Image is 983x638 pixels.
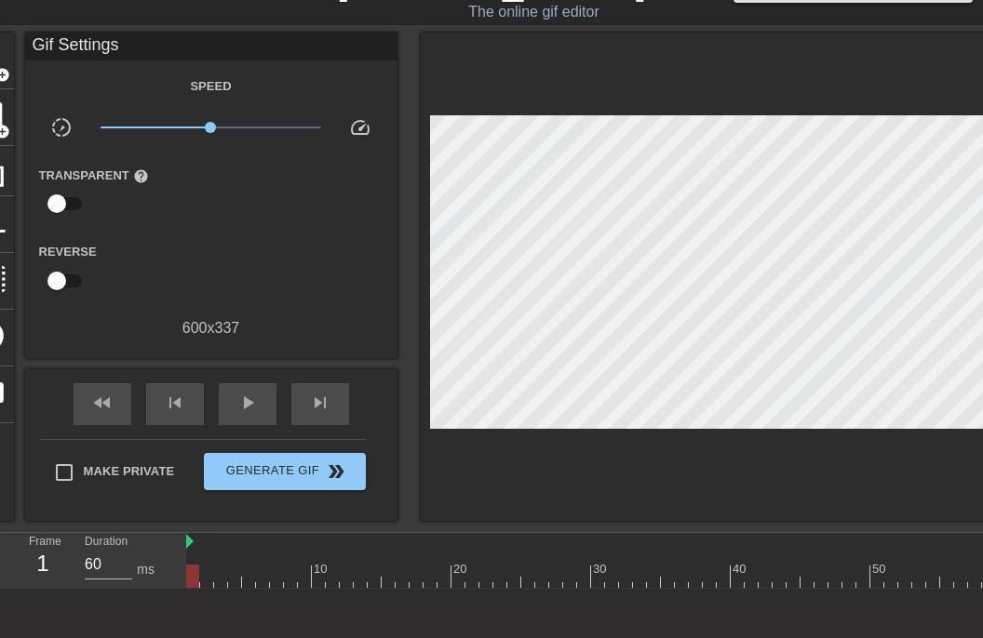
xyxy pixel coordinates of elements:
div: 600 x 337 [25,317,397,339]
div: Frame [15,533,71,587]
span: skip_next [309,392,331,414]
span: Generate Gif [211,460,357,483]
div: 1 [29,547,57,580]
label: Duration [85,536,128,547]
button: Generate Gif [204,453,365,490]
label: Speed [190,77,231,96]
div: 40 [733,560,749,578]
span: slow_motion_video [50,116,73,139]
span: double_arrow [325,460,347,483]
span: help [133,168,149,184]
div: 30 [593,560,610,578]
span: speed [349,116,371,139]
span: Make Private [84,462,175,481]
div: 10 [314,560,330,578]
div: Gif Settings [25,33,397,60]
div: 50 [872,560,889,578]
span: play_arrow [236,392,259,414]
div: The online gif editor [337,1,731,23]
label: Transparent [39,166,149,185]
label: Reverse [39,243,97,261]
div: 20 [453,560,470,578]
span: skip_previous [164,392,186,414]
div: ms [137,560,155,579]
span: fast_rewind [91,392,114,414]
